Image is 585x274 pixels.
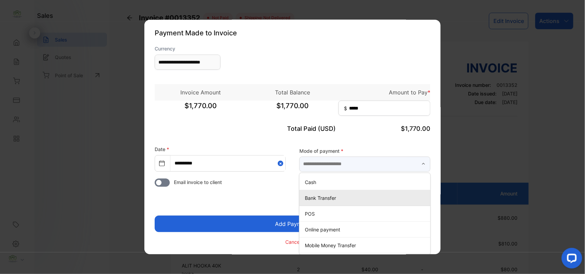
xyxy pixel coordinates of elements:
span: $1,770.00 [155,101,247,118]
p: Total Balance [247,89,338,97]
button: Close [278,156,285,171]
p: Invoice Amount [155,89,247,97]
label: Currency [155,45,220,53]
p: Bank Transfer [305,194,428,202]
p: Cancel [286,238,301,246]
span: $ [344,105,347,112]
p: Mobile Money Transfer [305,242,428,249]
p: Total Paid (USD) [247,124,338,134]
span: $1,770.00 [247,101,338,118]
label: Mode of payment [299,147,430,155]
iframe: LiveChat chat widget [556,245,585,274]
p: Cash [305,179,428,186]
p: Online payment [305,226,428,233]
span: Email invoice to client [174,179,222,186]
button: Add Payment [155,216,430,232]
p: Amount to Pay [338,89,430,97]
label: Date [155,147,169,152]
p: Payment Made to Invoice [155,28,430,38]
p: POS [305,210,428,217]
span: $1,770.00 [401,125,430,133]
